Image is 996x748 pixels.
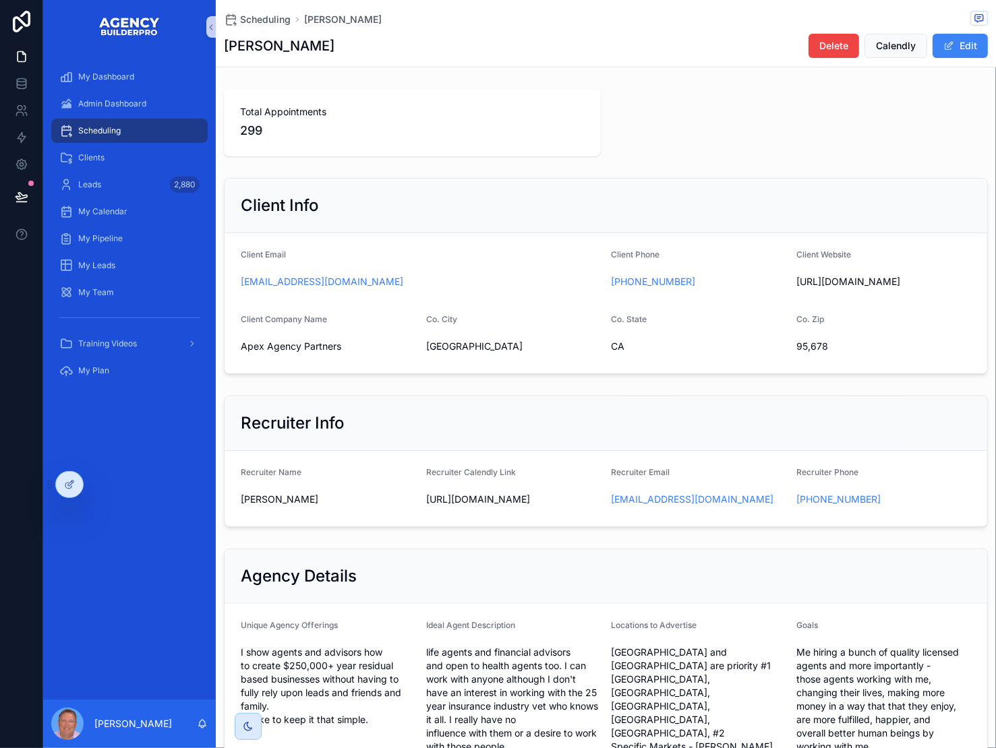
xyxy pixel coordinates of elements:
span: Recruiter Calendly Link [426,467,516,477]
span: Scheduling [78,125,121,136]
img: App logo [98,16,160,38]
span: Total Appointments [240,105,585,119]
a: Leads2,880 [51,173,208,197]
a: Scheduling [51,119,208,143]
a: Scheduling [224,13,291,26]
span: I show agents and advisors how to create $250,000+ year residual based businesses without having ... [241,646,415,726]
span: Apex Agency Partners [241,340,415,353]
span: Goals [796,620,818,630]
button: Edit [933,34,988,58]
span: [GEOGRAPHIC_DATA] [426,340,601,353]
span: Recruiter Name [241,467,301,477]
span: My Plan [78,365,109,376]
span: Client Company Name [241,314,327,324]
a: My Calendar [51,199,208,224]
h2: Recruiter Info [241,412,345,434]
span: My Team [78,287,114,298]
span: Co. Zip [796,314,824,324]
button: Calendly [865,34,927,58]
a: [PHONE_NUMBER] [796,493,881,506]
span: 95,678 [796,340,971,353]
span: My Leads [78,260,115,271]
a: Clients [51,146,208,170]
a: [EMAIL_ADDRESS][DOMAIN_NAME] [241,275,403,288]
a: [EMAIL_ADDRESS][DOMAIN_NAME] [612,493,774,506]
a: [PHONE_NUMBER] [612,275,696,288]
span: Locations to Advertise [612,620,697,630]
a: My Dashboard [51,65,208,89]
div: 2,880 [170,177,200,193]
span: Delete [819,39,848,53]
span: Client Email [241,249,286,259]
div: scrollable content [43,54,216,402]
span: My Calendar [78,206,127,217]
h2: Client Info [241,195,319,216]
span: Admin Dashboard [78,98,146,109]
span: CA [612,340,786,353]
span: Co. State [612,314,647,324]
span: [PERSON_NAME] [241,493,415,506]
span: Client Website [796,249,851,259]
a: My Plan [51,359,208,383]
span: Client Phone [612,249,660,259]
span: Ideal Agent Description [426,620,515,630]
span: Recruiter Phone [796,467,858,477]
button: Delete [809,34,859,58]
span: My Pipeline [78,233,123,244]
span: Co. City [426,314,457,324]
span: [URL][DOMAIN_NAME] [426,493,601,506]
span: Scheduling [240,13,291,26]
span: Leads [78,179,101,190]
a: Training Videos [51,332,208,356]
h1: [PERSON_NAME] [224,36,334,55]
a: My Leads [51,253,208,278]
span: Training Videos [78,338,137,349]
p: [PERSON_NAME] [94,717,172,730]
a: [PERSON_NAME] [304,13,382,26]
span: 299 [240,121,585,140]
a: My Team [51,280,208,305]
span: Clients [78,152,105,163]
span: Unique Agency Offerings [241,620,338,630]
h2: Agency Details [241,565,357,587]
span: [URL][DOMAIN_NAME] [796,275,971,288]
a: My Pipeline [51,226,208,251]
span: My Dashboard [78,71,134,82]
span: Calendly [876,39,916,53]
a: Admin Dashboard [51,92,208,116]
span: Recruiter Email [612,467,670,477]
